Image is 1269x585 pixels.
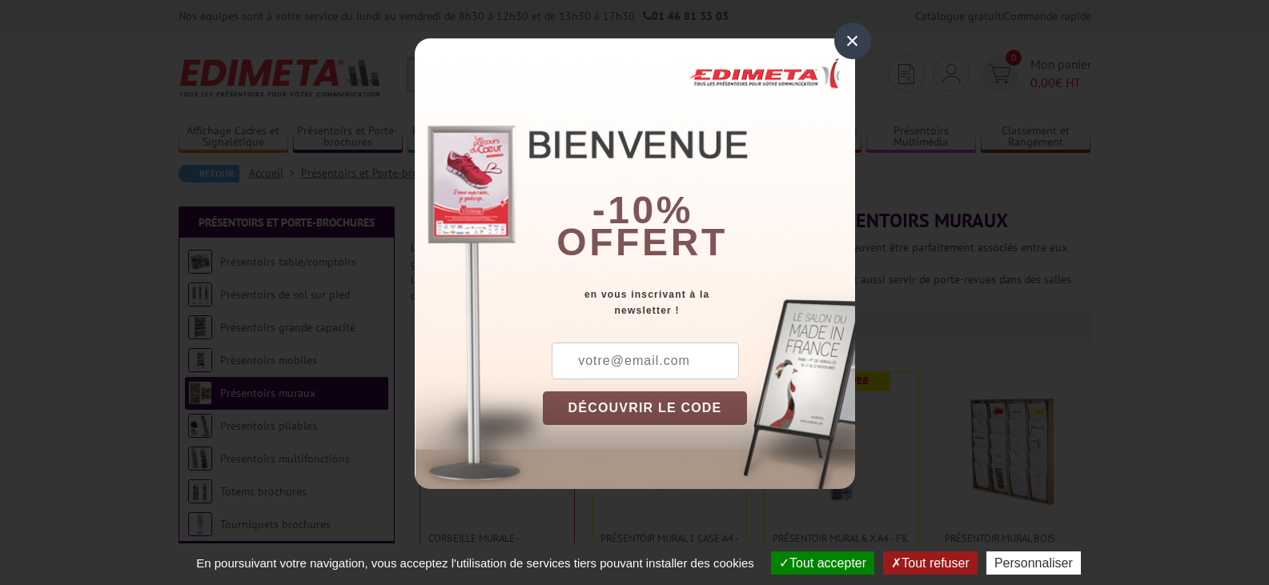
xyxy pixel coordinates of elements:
input: votre@email.com [552,343,739,379]
span: En poursuivant votre navigation, vous acceptez l'utilisation de services tiers pouvant installer ... [188,556,762,570]
button: Tout refuser [883,551,977,575]
button: DÉCOUVRIR LE CODE [543,391,748,425]
button: Tout accepter [771,551,874,575]
b: -10% [592,189,693,231]
button: Personnaliser (fenêtre modale) [986,551,1081,575]
div: × [834,22,871,59]
font: offert [556,221,728,263]
div: en vous inscrivant à la newsletter ! [543,286,855,319]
